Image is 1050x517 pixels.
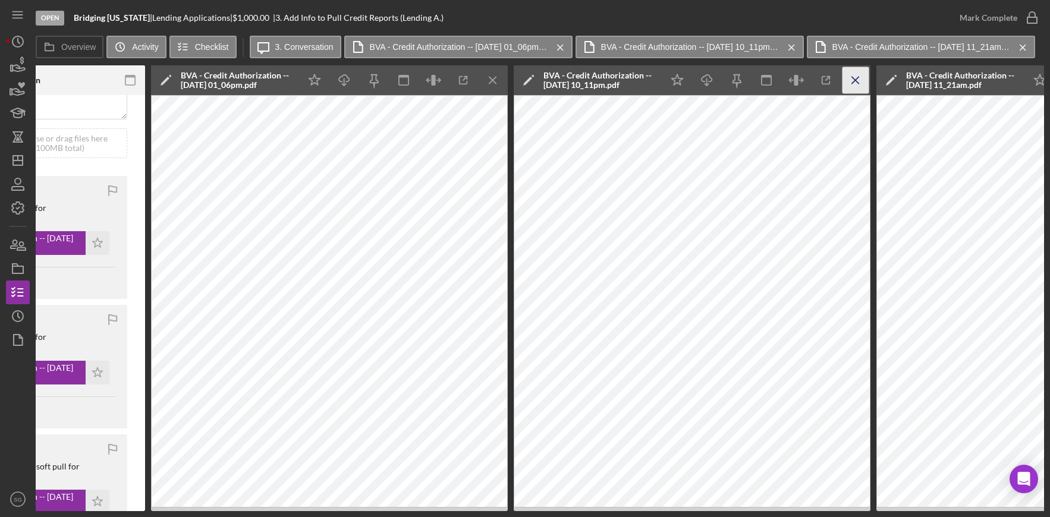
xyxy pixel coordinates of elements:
label: 3. Conversation [275,42,334,52]
button: BVA - Credit Authorization -- [DATE] 10_11pm.pdf [576,36,804,58]
button: Mark Complete [948,6,1044,30]
div: BVA - Credit Authorization -- [DATE] 10_11pm.pdf [543,71,656,90]
label: Activity [132,42,158,52]
div: Mark Complete [960,6,1017,30]
div: Open [36,11,64,26]
div: $1,000.00 [232,13,273,23]
button: BVA - Credit Authorization -- [DATE] 01_06pm.pdf [344,36,573,58]
label: BVA - Credit Authorization -- [DATE] 10_11pm.pdf [601,42,779,52]
button: Activity [106,36,166,58]
div: | [74,13,152,23]
button: SG [6,487,30,511]
button: BVA - Credit Authorization -- [DATE] 11_21am.pdf [807,36,1035,58]
label: Checklist [195,42,229,52]
div: | 3. Add Info to Pull Credit Reports (Lending A.) [273,13,444,23]
b: Bridging [US_STATE] [74,12,150,23]
button: 3. Conversation [250,36,341,58]
div: Lending Applications | [152,13,232,23]
text: SG [14,496,22,503]
label: BVA - Credit Authorization -- [DATE] 01_06pm.pdf [370,42,548,52]
label: BVA - Credit Authorization -- [DATE] 11_21am.pdf [832,42,1011,52]
div: Open Intercom Messenger [1010,465,1038,493]
div: BVA - Credit Authorization -- [DATE] 11_21am.pdf [906,71,1019,90]
button: Overview [36,36,103,58]
div: BVA - Credit Authorization -- [DATE] 01_06pm.pdf [181,71,294,90]
label: Overview [61,42,96,52]
button: Checklist [169,36,237,58]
